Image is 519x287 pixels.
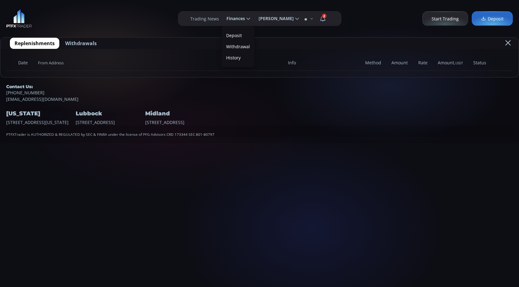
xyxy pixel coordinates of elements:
div: [STREET_ADDRESS] [76,102,144,125]
a: Start Trading [422,11,468,26]
span: [PERSON_NAME] [254,12,294,25]
span: Method [360,55,386,71]
a: Deposit [223,31,253,40]
span: 2 [322,14,327,18]
span: Withdrawals [65,40,97,47]
img: LOGO [6,9,32,28]
div: [STREET_ADDRESS] [145,102,213,125]
div: [STREET_ADDRESS][US_STATE] [6,102,74,125]
h4: [US_STATE] [6,109,74,119]
span: Date [13,55,33,71]
span: Info [283,55,360,71]
span: Deposit [481,15,504,22]
a: [PHONE_NUMBER] [6,89,513,96]
h4: Lubbock [76,109,144,119]
span: USDT [455,61,463,65]
span: From Address [33,55,283,71]
button: Withdrawals [61,38,101,49]
a: History [223,53,253,62]
div: [EMAIL_ADDRESS][DOMAIN_NAME] [6,84,513,102]
span: Replenishments [15,40,55,47]
span: Status [468,55,492,71]
div: PTFXTrader is AUTHORIZED & REGULATED by SEC & FINRA under the license of PFG Advisors CRD 173344 ... [6,126,513,137]
span: Start Trading [432,15,459,22]
a: Deposit [472,11,513,26]
label: Withdrawal [223,42,253,51]
h4: Midland [145,109,213,119]
span: Finances [222,12,245,25]
button: Replenishments [10,38,59,49]
span: Rate [413,55,433,71]
span: Amount [386,55,413,71]
span: Amount, [433,55,468,71]
h5: Contact Us: [6,84,513,89]
label: Trading News [190,15,219,22]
